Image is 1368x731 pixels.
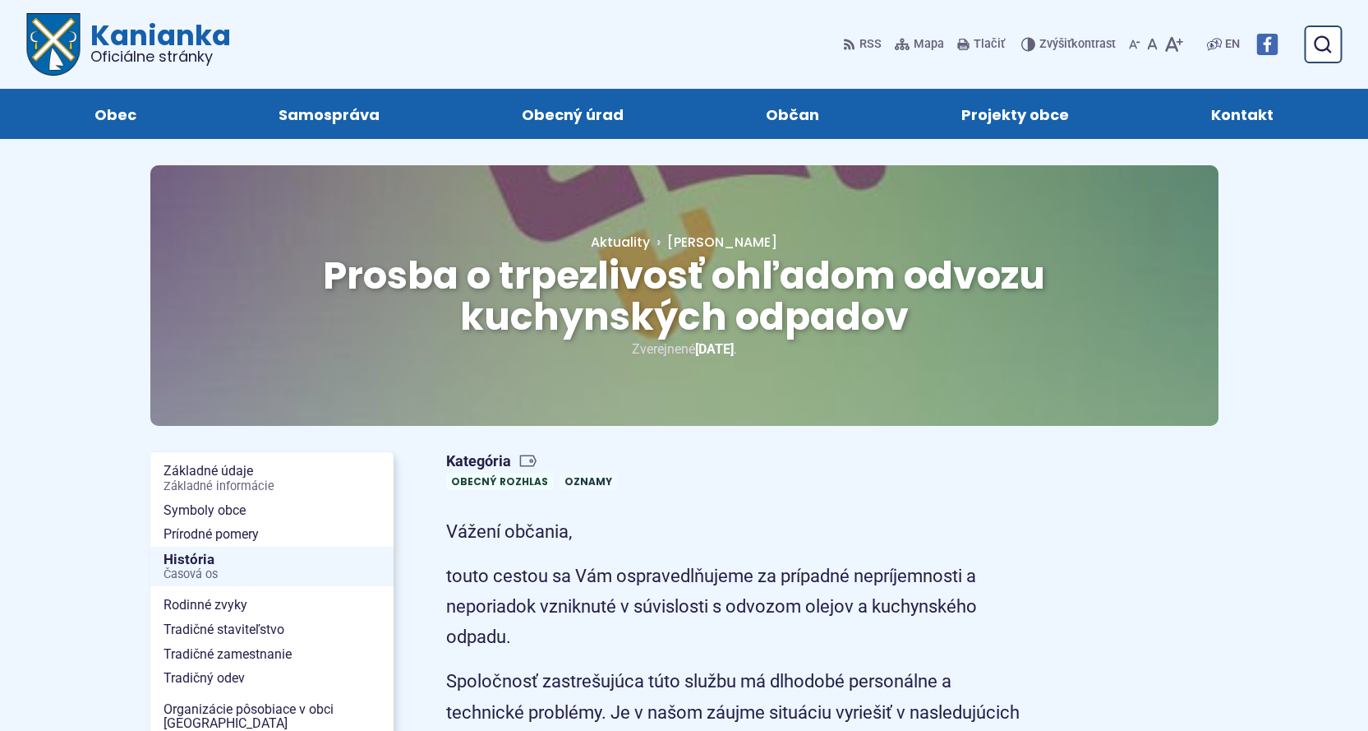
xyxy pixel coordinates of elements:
[223,89,434,139] a: Samospráva
[26,13,81,76] img: Prejsť na domovskú stránku
[323,249,1045,344] span: Prosba o trpezlivosť ohľadom odvozu kuchynských odpadov
[90,49,231,64] span: Oficiálne stránky
[279,89,380,139] span: Samospráva
[695,341,734,357] span: [DATE]
[859,35,882,54] span: RSS
[591,233,650,252] a: Aktuality
[891,27,947,62] a: Mapa
[150,593,394,618] a: Rodinné zvyky
[203,338,1166,360] p: Zverejnené .
[164,522,380,547] span: Prírodné pomery
[650,233,777,252] a: [PERSON_NAME]
[712,89,874,139] a: Občan
[1039,37,1071,51] span: Zvýšiť
[164,547,380,587] span: História
[667,233,777,252] span: [PERSON_NAME]
[26,13,231,76] a: Logo Kanianka, prejsť na domovskú stránku.
[150,547,394,587] a: HistóriaČasová os
[907,89,1124,139] a: Projekty obce
[164,568,380,581] span: Časová os
[1225,35,1240,54] span: EN
[164,593,380,618] span: Rodinné zvyky
[843,27,885,62] a: RSS
[164,618,380,642] span: Tradičné staviteľstvo
[164,498,380,523] span: Symboly obce
[954,27,1008,62] button: Tlačiť
[150,642,394,667] a: Tradičné zamestnanie
[81,21,231,64] span: Kanianka
[446,516,1029,547] p: Vážení občania,
[974,38,1005,52] span: Tlačiť
[766,89,819,139] span: Občan
[39,89,191,139] a: Obec
[446,452,624,471] span: Kategória
[914,35,944,54] span: Mapa
[961,89,1069,139] span: Projekty obce
[164,642,380,667] span: Tradičné zamestnanie
[560,473,617,490] a: Oznamy
[164,459,380,497] span: Základné údaje
[150,666,394,691] a: Tradičný odev
[1021,27,1119,62] button: Zvýšiťkontrast
[1039,38,1116,52] span: kontrast
[164,480,380,493] span: Základné informácie
[1144,27,1161,62] button: Nastaviť pôvodnú veľkosť písma
[446,561,1029,653] p: touto cestou sa Vám ospravedlňujeme za prípadné nepríjemnosti a neporiadok vzniknuté v súvislosti...
[94,89,136,139] span: Obec
[1211,89,1274,139] span: Kontakt
[164,666,380,691] span: Tradičný odev
[150,498,394,523] a: Symboly obce
[1222,35,1243,54] a: EN
[1161,27,1186,62] button: Zväčšiť veľkosť písma
[1126,27,1144,62] button: Zmenšiť veľkosť písma
[1256,34,1278,55] img: Prejsť na Facebook stránku
[150,618,394,642] a: Tradičné staviteľstvo
[446,473,553,490] a: Obecný rozhlas
[150,522,394,547] a: Prírodné pomery
[1157,89,1329,139] a: Kontakt
[522,89,624,139] span: Obecný úrad
[467,89,678,139] a: Obecný úrad
[150,459,394,497] a: Základné údajeZákladné informácie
